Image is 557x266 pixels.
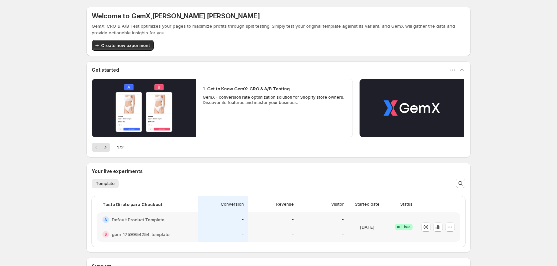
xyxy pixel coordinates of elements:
[203,85,290,92] h2: 1. Get to Know GemX: CRO & A/B Testing
[101,143,110,152] button: Next
[355,202,380,207] p: Started date
[203,95,346,105] p: GemX - conversion rate optimization solution for Shopify store owners. Discover its features and ...
[92,67,119,73] h3: Get started
[92,40,154,51] button: Create new experiment
[112,231,169,238] h2: gem-1759954254-template
[92,168,143,175] h3: Your live experiments
[360,224,375,230] p: [DATE]
[102,201,162,208] p: Teste Direto para Checkout
[342,232,344,237] p: -
[221,202,244,207] p: Conversion
[276,202,294,207] p: Revenue
[92,79,196,137] button: Play video
[101,42,150,49] span: Create new experiment
[104,218,107,222] h2: A
[117,144,124,151] span: 1 / 2
[456,179,465,188] button: Search and filter results
[360,79,464,137] button: Play video
[242,232,244,237] p: -
[92,23,465,36] p: GemX: CRO & A/B Test optimizes your pages to maximize profits through split testing. Simply test ...
[331,202,344,207] p: Visitor
[400,202,413,207] p: Status
[242,217,244,222] p: -
[104,232,107,236] h2: B
[402,224,410,230] span: Live
[92,12,259,20] h5: Welcome to GemX
[292,217,294,222] p: -
[96,181,115,186] span: Template
[342,217,344,222] p: -
[292,232,294,237] p: -
[92,143,110,152] nav: Pagination
[150,12,259,20] span: , [PERSON_NAME] [PERSON_NAME]
[112,216,164,223] h2: Default Product Template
